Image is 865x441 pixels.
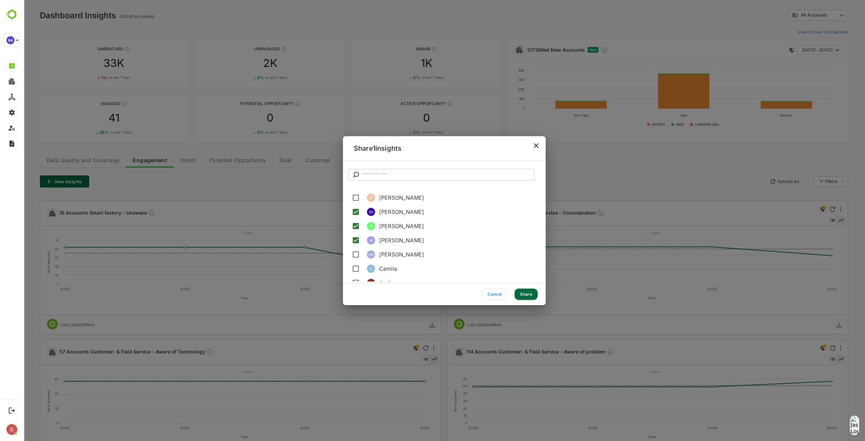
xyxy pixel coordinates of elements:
[355,208,517,216] span: [PERSON_NAME]
[355,194,517,202] span: [PERSON_NAME]
[327,136,386,161] h2: Share 1 insights
[355,222,517,230] span: [PERSON_NAME]
[491,289,514,300] button: Share
[7,406,16,415] button: Logout
[6,424,17,435] div: C
[459,289,484,300] button: Cancel
[343,250,351,259] div: ND
[355,250,517,259] span: [PERSON_NAME]
[343,194,351,202] div: JV
[343,265,351,273] div: C
[6,36,15,44] div: 9A
[355,279,517,287] span: Andi
[343,208,351,216] div: SV
[343,279,351,287] div: A
[343,236,351,244] div: M
[355,265,517,273] span: Camila
[355,236,517,244] span: [PERSON_NAME]
[506,139,519,152] button: close
[343,222,351,230] div: C
[3,8,21,21] img: BambooboxLogoMark.f1c84d78b4c51b1a7b5f700c9845e183.svg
